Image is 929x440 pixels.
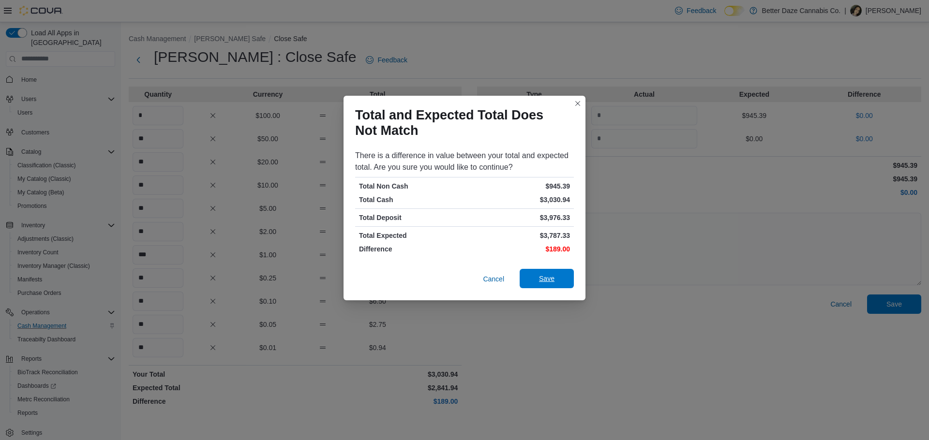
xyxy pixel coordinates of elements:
[520,269,574,288] button: Save
[466,181,570,191] p: $945.39
[466,244,570,254] p: $189.00
[355,150,574,173] div: There is a difference in value between your total and expected total. Are you sure you would like...
[359,195,463,205] p: Total Cash
[466,213,570,222] p: $3,976.33
[466,195,570,205] p: $3,030.94
[466,231,570,240] p: $3,787.33
[355,107,566,138] h1: Total and Expected Total Does Not Match
[483,274,504,284] span: Cancel
[359,181,463,191] p: Total Non Cash
[572,98,584,109] button: Closes this modal window
[539,274,554,283] span: Save
[359,244,463,254] p: Difference
[359,231,463,240] p: Total Expected
[479,269,508,289] button: Cancel
[359,213,463,222] p: Total Deposit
